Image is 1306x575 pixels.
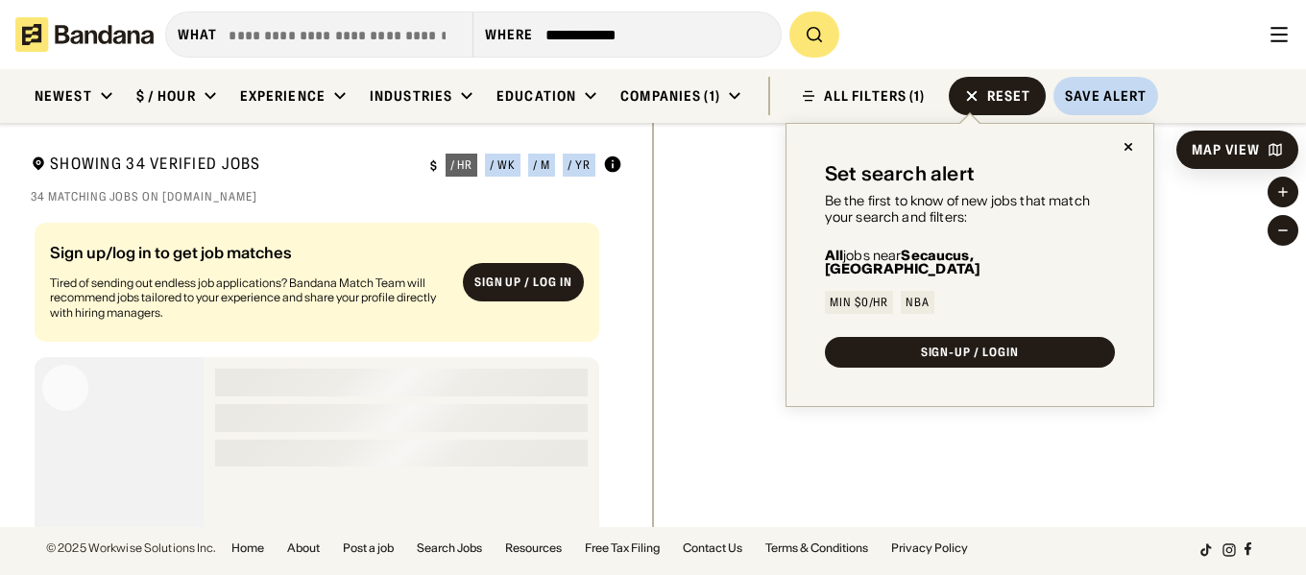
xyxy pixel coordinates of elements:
[370,87,452,105] div: Industries
[31,215,622,527] div: grid
[136,87,196,105] div: $ / hour
[287,542,320,554] a: About
[231,542,264,554] a: Home
[921,347,1019,358] div: SIGN-UP / LOGIN
[485,26,534,43] div: Where
[891,542,968,554] a: Privacy Policy
[343,542,394,554] a: Post a job
[50,245,447,276] div: Sign up/log in to get job matches
[683,542,742,554] a: Contact Us
[15,17,154,52] img: Bandana logotype
[490,159,516,171] div: / wk
[35,87,92,105] div: Newest
[46,542,216,554] div: © 2025 Workwise Solutions Inc.
[830,297,889,308] div: Min $0/hr
[31,154,415,178] div: Showing 34 Verified Jobs
[825,249,1115,276] div: jobs near
[585,542,660,554] a: Free Tax Filing
[430,158,438,174] div: $
[178,26,217,43] div: what
[825,247,980,277] b: Secaucus, [GEOGRAPHIC_DATA]
[417,542,482,554] a: Search Jobs
[568,159,591,171] div: / yr
[620,87,720,105] div: Companies (1)
[765,542,868,554] a: Terms & Conditions
[240,87,326,105] div: Experience
[824,89,926,103] div: ALL FILTERS (1)
[906,297,930,308] div: NBA
[505,542,562,554] a: Resources
[533,159,550,171] div: / m
[987,89,1031,103] div: Reset
[825,162,975,185] div: Set search alert
[31,189,622,204] div: 34 matching jobs on [DOMAIN_NAME]
[825,247,843,264] b: All
[450,159,473,171] div: / hr
[474,276,572,291] div: Sign up / Log in
[496,87,576,105] div: Education
[1192,143,1260,156] div: Map View
[50,276,447,321] div: Tired of sending out endless job applications? Bandana Match Team will recommend jobs tailored to...
[1065,87,1147,105] div: Save Alert
[825,193,1115,226] div: Be the first to know of new jobs that match your search and filters:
